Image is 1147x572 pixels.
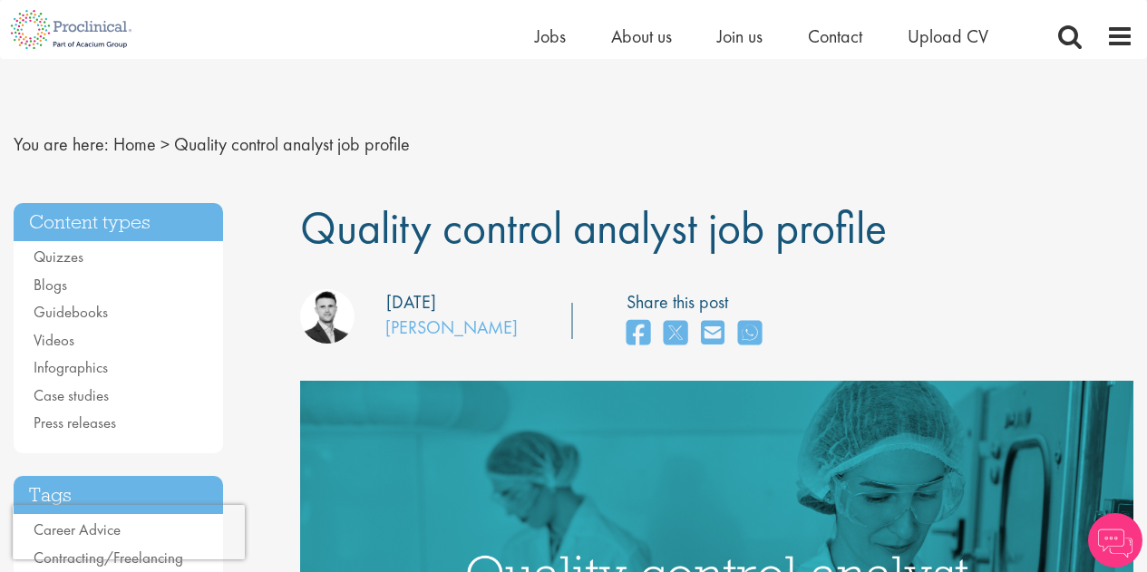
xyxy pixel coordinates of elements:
a: Infographics [34,357,108,377]
span: > [160,132,170,156]
a: share on whats app [738,315,762,354]
a: Quizzes [34,247,83,267]
a: Case studies [34,385,109,405]
span: Quality control analyst job profile [300,199,887,257]
img: Joshua Godden [300,289,355,344]
a: breadcrumb link [113,132,156,156]
img: Chatbot [1088,513,1142,567]
a: share on email [701,315,724,354]
span: You are here: [14,132,109,156]
a: Contact [808,24,862,48]
a: Press releases [34,412,116,432]
a: Videos [34,330,74,350]
a: Join us [717,24,763,48]
iframe: reCAPTCHA [13,505,245,559]
label: Share this post [627,289,771,315]
div: [DATE] [386,289,436,315]
a: share on twitter [664,315,687,354]
a: Upload CV [908,24,988,48]
a: Guidebooks [34,302,108,322]
h3: Tags [14,476,223,515]
a: share on facebook [627,315,650,354]
a: Blogs [34,275,67,295]
a: Contracting/Freelancing [34,548,183,567]
a: [PERSON_NAME] [385,315,518,339]
a: Jobs [535,24,566,48]
a: About us [611,24,672,48]
span: Quality control analyst job profile [174,132,410,156]
h3: Content types [14,203,223,242]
